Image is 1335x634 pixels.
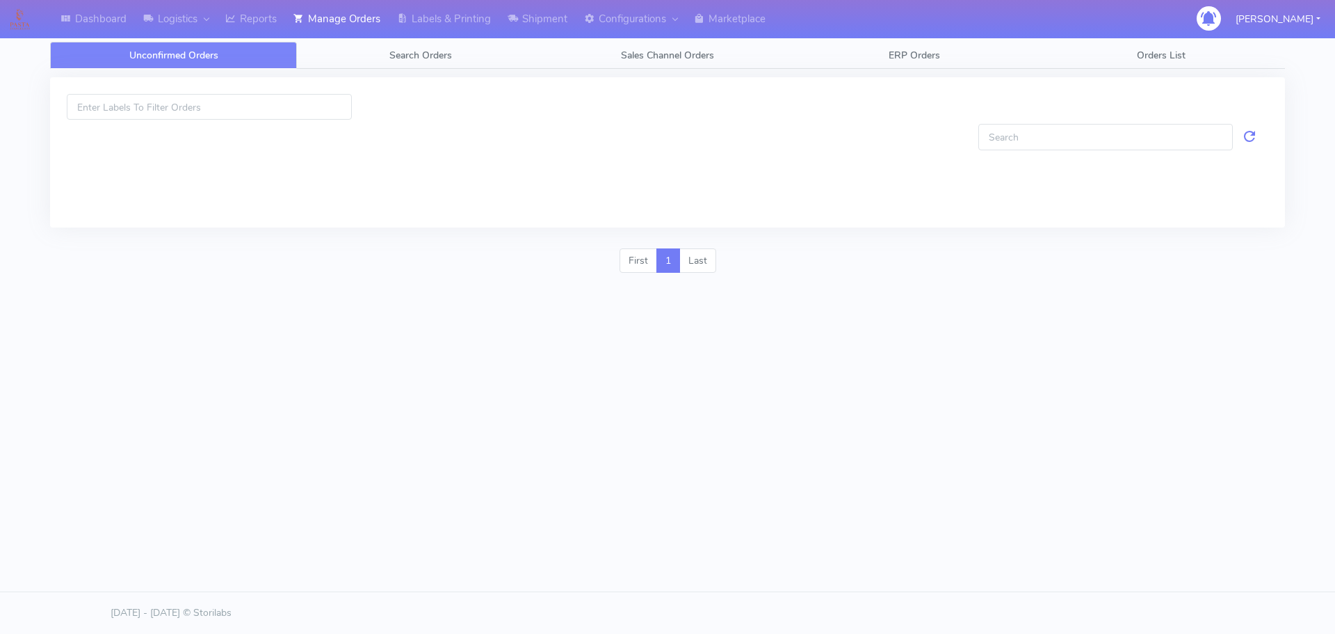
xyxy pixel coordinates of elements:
[50,42,1285,69] ul: Tabs
[129,49,218,62] span: Unconfirmed Orders
[389,49,452,62] span: Search Orders
[978,124,1233,150] input: Search
[656,248,680,274] a: 1
[67,94,352,120] input: Enter Labels To Filter Orders
[1137,49,1186,62] span: Orders List
[889,49,940,62] span: ERP Orders
[621,49,714,62] span: Sales Channel Orders
[1225,5,1331,33] button: [PERSON_NAME]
